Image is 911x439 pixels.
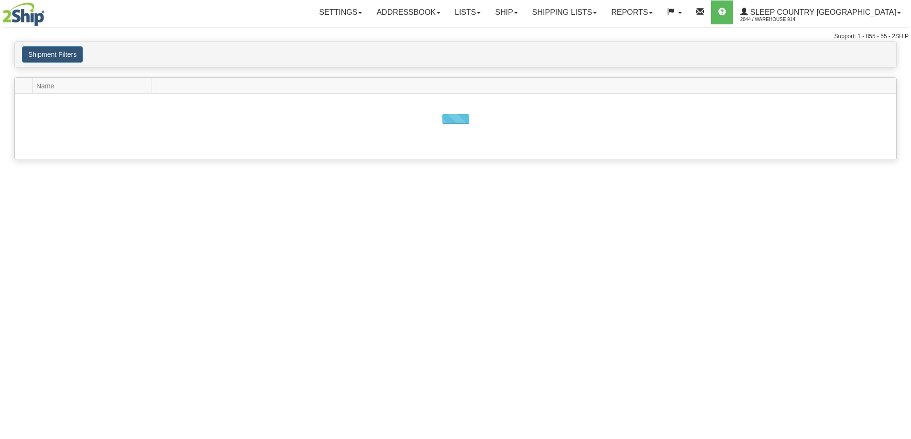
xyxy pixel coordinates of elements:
a: Shipping lists [525,0,604,24]
a: Sleep Country [GEOGRAPHIC_DATA] 2044 / Warehouse 914 [733,0,908,24]
span: 2044 / Warehouse 914 [740,15,812,24]
iframe: chat widget [889,171,910,268]
a: Ship [488,0,525,24]
a: Addressbook [369,0,448,24]
img: logo2044.jpg [2,2,44,26]
a: Reports [604,0,660,24]
span: Sleep Country [GEOGRAPHIC_DATA] [748,8,896,16]
div: Support: 1 - 855 - 55 - 2SHIP [2,32,909,41]
a: Lists [448,0,488,24]
a: Settings [312,0,369,24]
button: Shipment Filters [22,46,83,63]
